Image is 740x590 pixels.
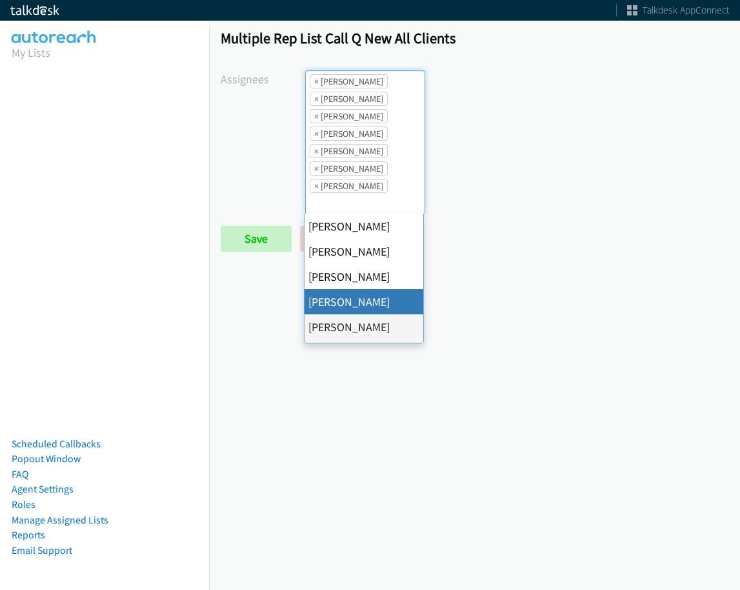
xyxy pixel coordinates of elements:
[310,144,388,158] li: Jordan Stehlik
[314,179,319,192] span: ×
[12,514,108,526] a: Manage Assigned Lists
[314,162,319,175] span: ×
[314,92,319,105] span: ×
[314,75,319,88] span: ×
[221,70,305,88] label: Assignees
[12,483,74,495] a: Agent Settings
[305,314,423,340] li: [PERSON_NAME]
[314,145,319,158] span: ×
[12,468,28,480] a: FAQ
[12,498,35,511] a: Roles
[314,110,319,123] span: ×
[310,127,388,141] li: Jasmin Martinez
[305,289,423,314] li: [PERSON_NAME]
[310,92,388,106] li: Charles Ross
[221,226,292,252] input: Save
[12,453,81,465] a: Popout Window
[305,340,423,365] li: [PERSON_NAME]
[627,4,730,17] a: Talkdesk AppConnect
[12,529,45,541] a: Reports
[305,239,423,264] li: [PERSON_NAME]
[12,544,72,556] a: Email Support
[310,179,388,193] li: Trevonna Lancaster
[310,109,388,123] li: Daquaya Johnson
[305,214,423,239] li: [PERSON_NAME]
[305,264,423,289] li: [PERSON_NAME]
[310,74,388,88] li: Cathy Shahan
[221,29,728,47] h1: Multiple Rep List Call Q New All Clients
[314,127,319,140] span: ×
[300,226,372,252] a: Back
[12,438,101,450] a: Scheduled Callbacks
[12,45,50,60] a: My Lists
[310,161,388,176] li: Tatiana Medina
